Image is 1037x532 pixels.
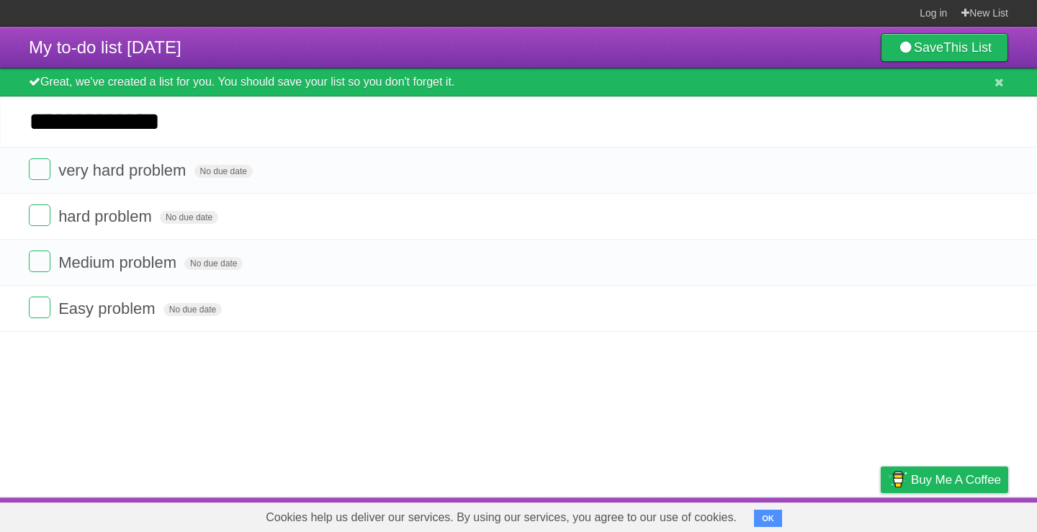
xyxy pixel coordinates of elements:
[29,297,50,318] label: Done
[862,501,899,528] a: Privacy
[29,251,50,272] label: Done
[881,33,1008,62] a: SaveThis List
[689,501,719,528] a: About
[29,158,50,180] label: Done
[754,510,782,527] button: OK
[881,466,1008,493] a: Buy me a coffee
[163,303,222,316] span: No due date
[737,501,795,528] a: Developers
[29,204,50,226] label: Done
[911,467,1001,492] span: Buy me a coffee
[58,207,156,225] span: hard problem
[160,211,218,224] span: No due date
[888,467,907,492] img: Buy me a coffee
[917,501,1008,528] a: Suggest a feature
[184,257,243,270] span: No due date
[943,40,992,55] b: This List
[251,503,751,532] span: Cookies help us deliver our services. By using our services, you agree to our use of cookies.
[58,253,180,271] span: Medium problem
[813,501,845,528] a: Terms
[194,165,253,178] span: No due date
[29,37,181,57] span: My to-do list [DATE]
[58,299,159,317] span: Easy problem
[58,161,189,179] span: very hard problem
